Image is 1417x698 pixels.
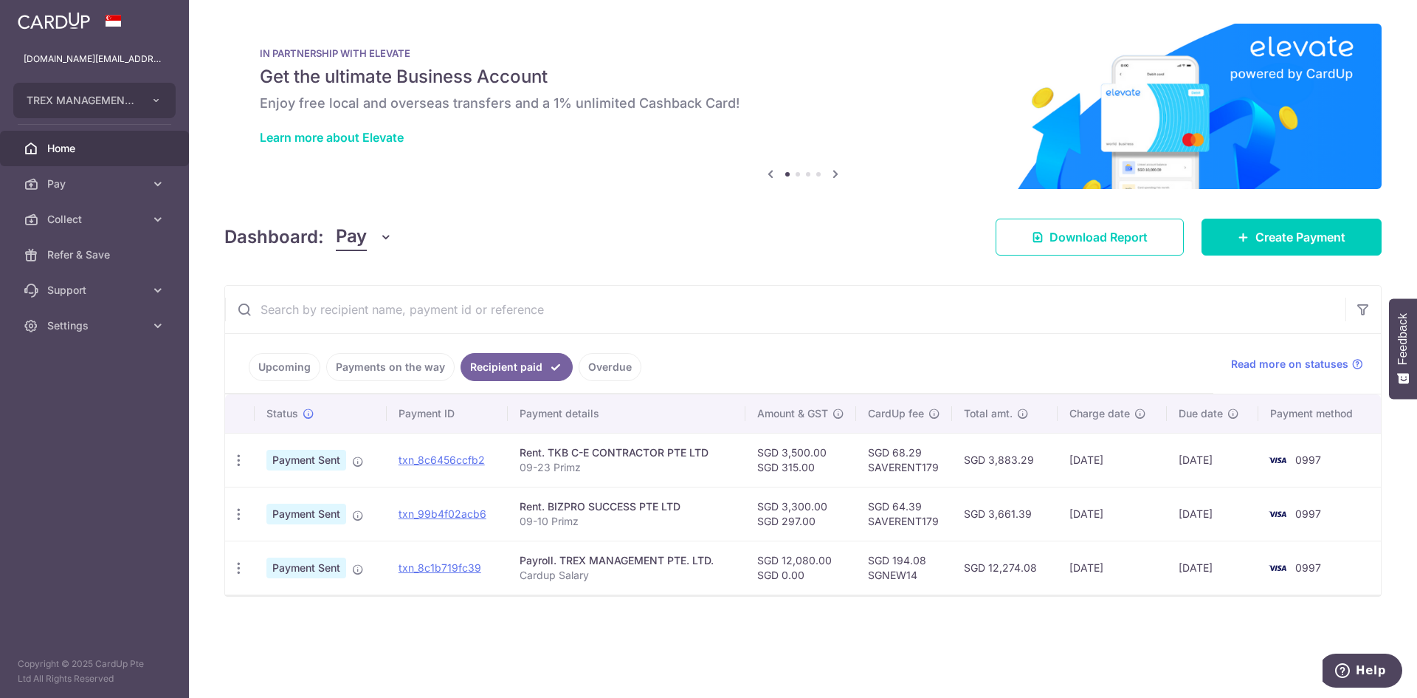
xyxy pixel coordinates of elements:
a: Download Report [996,219,1184,256]
span: Home [47,141,145,156]
button: Feedback - Show survey [1389,298,1417,399]
span: 0997 [1295,454,1321,466]
p: 09-10 Primz [520,514,734,529]
td: [DATE] [1167,487,1258,541]
td: [DATE] [1058,433,1167,487]
td: SGD 64.39 SAVERENT179 [856,487,952,541]
iframe: Opens a widget where you can find more information [1323,654,1402,691]
h4: Dashboard: [224,224,324,250]
h5: Get the ultimate Business Account [260,65,1346,89]
a: Upcoming [249,353,320,381]
a: Payments on the way [326,353,455,381]
p: [DOMAIN_NAME][EMAIL_ADDRESS][DOMAIN_NAME] [24,52,165,66]
span: CardUp fee [868,406,924,421]
img: Bank Card [1263,559,1292,577]
input: Search by recipient name, payment id or reference [225,286,1345,333]
td: SGD 3,300.00 SGD 297.00 [745,487,856,541]
span: Create Payment [1255,228,1345,246]
span: Read more on statuses [1231,357,1348,372]
span: Support [47,283,145,298]
span: Refer & Save [47,247,145,262]
span: Pay [47,177,145,191]
span: Download Report [1049,228,1148,246]
span: Feedback [1396,313,1410,365]
span: Status [266,406,298,421]
span: 0997 [1295,561,1321,574]
span: Amount & GST [757,406,828,421]
button: Pay [336,223,393,251]
td: SGD 3,883.29 [952,433,1058,487]
span: Payment Sent [266,450,346,471]
p: Cardup Salary [520,568,734,583]
img: Bank Card [1263,505,1292,523]
td: [DATE] [1167,433,1258,487]
a: Overdue [579,353,641,381]
th: Payment details [508,394,745,433]
span: Pay [336,223,367,251]
a: Create Payment [1201,219,1382,256]
td: SGD 3,500.00 SGD 315.00 [745,433,856,487]
td: SGD 68.29 SAVERENT179 [856,433,952,487]
span: Payment Sent [266,558,346,578]
a: txn_99b4f02acb6 [399,507,486,520]
div: Rent. BIZPRO SUCCESS PTE LTD [520,499,734,514]
img: Bank Card [1263,451,1292,469]
h6: Enjoy free local and overseas transfers and a 1% unlimited Cashback Card! [260,95,1346,112]
p: 09-23 Primz [520,460,734,475]
td: SGD 12,274.08 [952,541,1058,595]
span: Total amt. [964,406,1013,421]
td: SGD 3,661.39 [952,487,1058,541]
td: [DATE] [1058,487,1167,541]
a: Recipient paid [461,353,573,381]
span: Charge date [1069,406,1130,421]
a: Learn more about Elevate [260,130,404,145]
span: Collect [47,212,145,227]
td: [DATE] [1167,541,1258,595]
div: Rent. TKB C-E CONTRACTOR PTE LTD [520,445,734,460]
span: 0997 [1295,507,1321,520]
img: CardUp [18,12,90,30]
th: Payment ID [387,394,508,433]
td: SGD 12,080.00 SGD 0.00 [745,541,856,595]
a: txn_8c1b719fc39 [399,561,481,574]
td: SGD 194.08 SGNEW14 [856,541,952,595]
button: TREX MANAGEMENT PTE. LTD. [13,83,176,118]
p: IN PARTNERSHIP WITH ELEVATE [260,47,1346,59]
span: TREX MANAGEMENT PTE. LTD. [27,93,136,108]
img: Renovation banner [224,24,1382,189]
th: Payment method [1258,394,1381,433]
td: [DATE] [1058,541,1167,595]
span: Due date [1179,406,1223,421]
span: Payment Sent [266,504,346,524]
div: Payroll. TREX MANAGEMENT PTE. LTD. [520,553,734,568]
a: txn_8c6456ccfb2 [399,454,485,466]
a: Read more on statuses [1231,357,1363,372]
span: Settings [47,318,145,333]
